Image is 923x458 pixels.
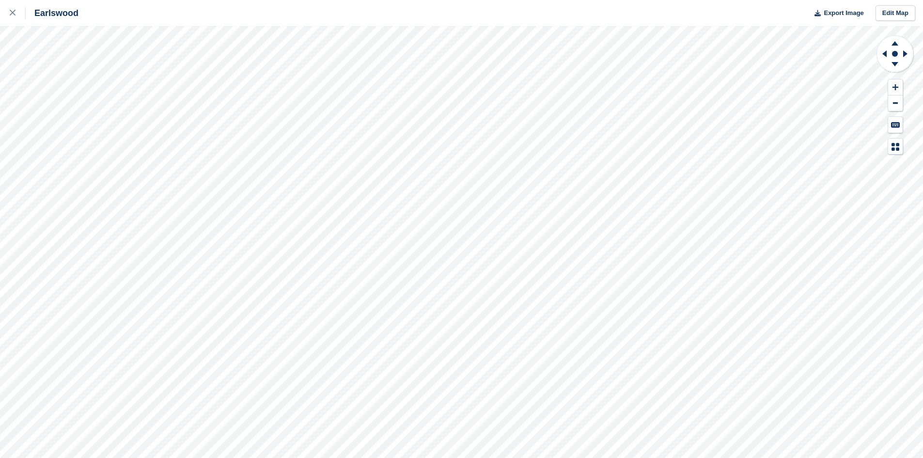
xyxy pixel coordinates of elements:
button: Keyboard Shortcuts [888,117,903,133]
button: Export Image [809,5,864,21]
button: Zoom Out [888,95,903,111]
span: Export Image [824,8,863,18]
div: Earlswood [26,7,78,19]
button: Zoom In [888,79,903,95]
a: Edit Map [876,5,915,21]
button: Map Legend [888,139,903,155]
